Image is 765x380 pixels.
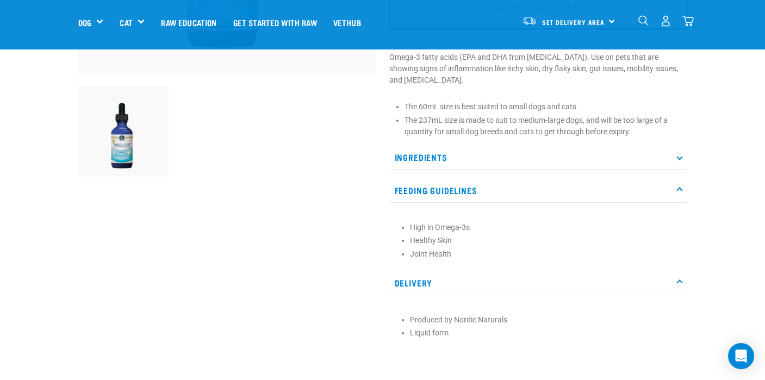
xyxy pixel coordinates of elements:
li: Liquid form [410,327,682,339]
a: Dog [78,16,91,29]
li: Healthy Skin [410,235,682,246]
p: Delivery [389,271,687,295]
p: Ingredients [389,145,687,170]
a: Cat [120,16,132,29]
li: High in Omega-3s [410,222,682,233]
img: van-moving.png [522,16,537,26]
div: Open Intercom Messenger [728,343,754,369]
p: Omega-3 fatty acids (EPA and DHA from [MEDICAL_DATA]). Use on pets that are showing signs of infl... [389,52,687,86]
li: The 237mL size is made to suit to medium-large dogs, and will be too large of a quantity for smal... [405,115,687,138]
span: Set Delivery Area [542,20,605,24]
a: Raw Education [153,1,225,44]
a: Get started with Raw [225,1,325,44]
img: user.png [660,15,671,27]
img: Bottle Of 60ml Omega3 For Pets [78,86,169,177]
a: Vethub [325,1,369,44]
li: Produced by Nordic Naturals [410,314,682,326]
img: home-icon-1@2x.png [638,15,649,26]
p: Feeding Guidelines [389,178,687,203]
img: home-icon@2x.png [682,15,694,27]
li: Joint Health [410,248,682,260]
li: The 60mL size is best suited to small dogs and cats [405,101,687,113]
